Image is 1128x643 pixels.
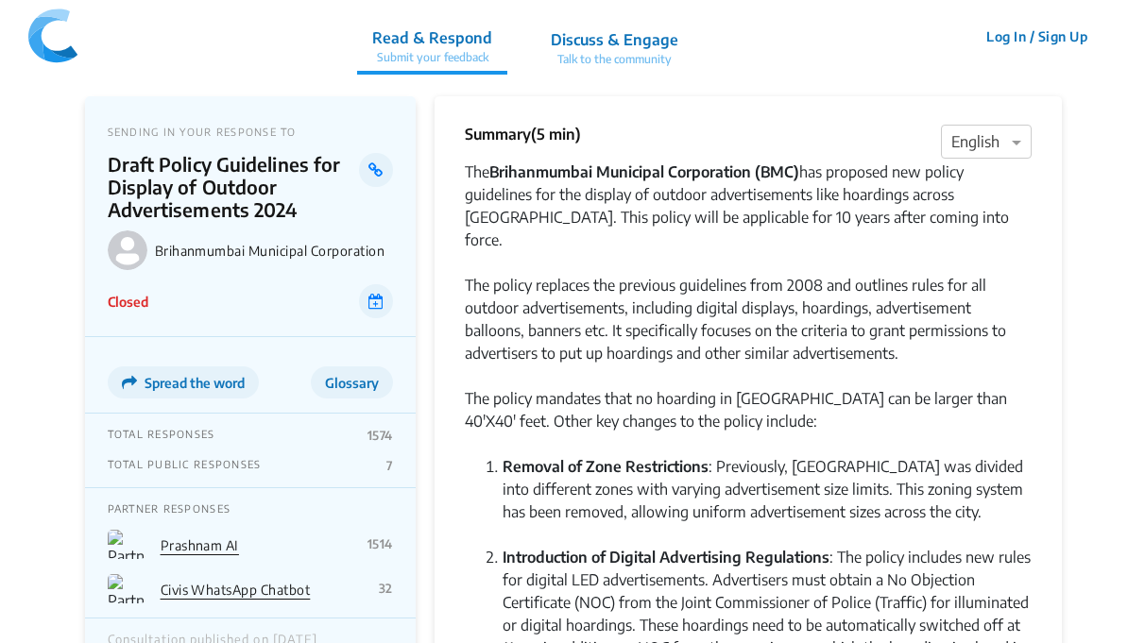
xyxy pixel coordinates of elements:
[311,366,393,398] button: Glossary
[161,582,311,598] a: Civis WhatsApp Chatbot
[108,126,393,138] p: SENDING IN YOUR RESPONSE TO
[108,292,148,312] p: Closed
[974,22,1100,51] button: Log In / Sign Up
[551,51,678,68] p: Talk to the community
[367,536,393,551] p: 1514
[531,125,581,144] span: (5 min)
[372,26,492,49] p: Read & Respond
[503,457,709,476] strong: Removal of Zone Restrictions
[108,153,360,221] p: Draft Policy Guidelines for Display of Outdoor Advertisements 2024
[161,537,239,553] a: Prashnam AI
[386,458,392,473] p: 7
[489,162,799,181] strong: Brihanmumbai Municipal Corporation (BMC)
[551,28,678,51] p: Discuss & Engage
[503,548,829,567] strong: Introduction of Digital Advertising Regulations
[379,581,393,596] p: 32
[28,8,77,65] img: mobile-logo.svg
[465,123,581,145] p: Summary
[108,230,147,270] img: Brihanmumbai Municipal Corporation logo
[108,530,145,559] img: Partner Logo
[108,574,145,603] img: Partner Logo
[367,428,393,443] p: 1574
[465,274,1033,364] div: The policy replaces the previous guidelines from 2008 and outlines rules for all outdoor advertis...
[108,366,259,398] button: Spread the word
[325,375,379,391] span: Glossary
[108,428,215,443] p: TOTAL RESPONSES
[372,49,492,66] p: Submit your feedback
[155,243,393,259] p: Brihanmumbai Municipal Corporation
[145,375,245,391] span: Spread the word
[108,458,262,473] p: TOTAL PUBLIC RESPONSES
[503,455,1033,546] li: : Previously, [GEOGRAPHIC_DATA] was divided into different zones with varying advertisement size ...
[108,502,393,515] p: PARTNER RESPONSES
[465,387,1033,432] div: The policy mandates that no hoarding in [GEOGRAPHIC_DATA] can be larger than 40'X40' feet. Other ...
[465,161,1033,251] div: The has proposed new policy guidelines for the display of outdoor advertisements like hoardings a...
